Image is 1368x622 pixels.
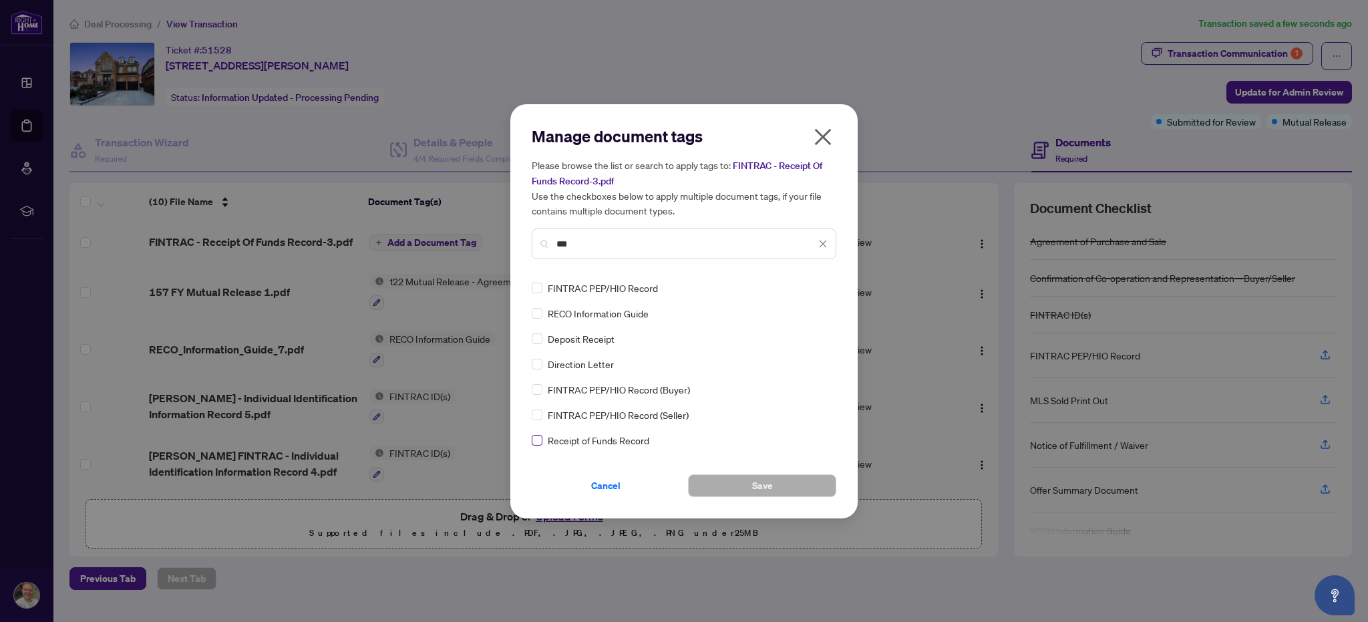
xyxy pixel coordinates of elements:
button: Save [688,474,836,497]
span: Deposit Receipt [548,331,615,346]
span: FINTRAC - Receipt Of Funds Record-3.pdf [532,160,822,187]
span: close [818,239,828,249]
span: Cancel [591,475,621,496]
h2: Manage document tags [532,126,836,147]
span: RECO Information Guide [548,306,649,321]
h5: Please browse the list or search to apply tags to: Use the checkboxes below to apply multiple doc... [532,158,836,218]
span: Receipt of Funds Record [548,433,649,448]
span: FINTRAC PEP/HIO Record (Buyer) [548,382,690,397]
span: FINTRAC PEP/HIO Record [548,281,658,295]
span: Direction Letter [548,357,614,371]
span: close [812,126,834,148]
span: FINTRAC PEP/HIO Record (Seller) [548,408,689,422]
button: Cancel [532,474,680,497]
button: Open asap [1315,575,1355,615]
